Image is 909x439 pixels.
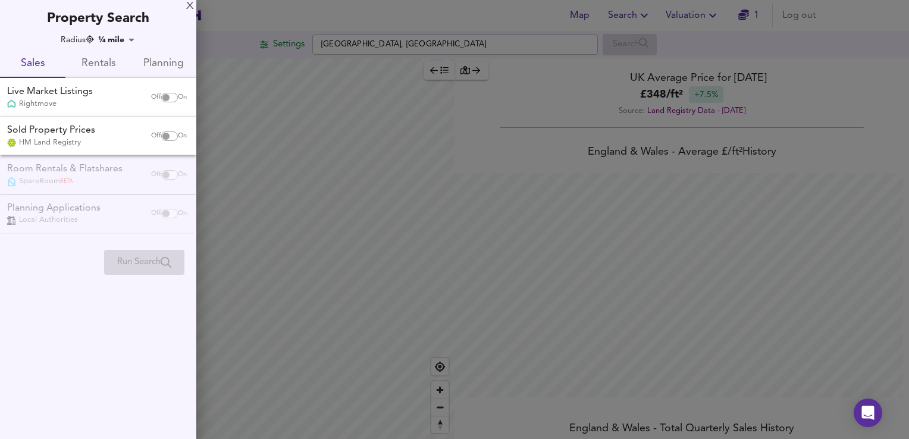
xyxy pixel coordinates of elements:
[7,137,95,148] div: HM Land Registry
[178,93,187,102] span: On
[7,99,16,109] img: Rightmove
[178,131,187,141] span: On
[95,34,139,46] div: ¼ mile
[104,250,184,275] div: Please enable at least one data source to run a search
[7,139,16,147] img: Land Registry
[7,99,93,109] div: Rightmove
[151,93,161,102] span: Off
[854,399,882,427] div: Open Intercom Messenger
[73,55,124,73] span: Rentals
[7,85,93,99] div: Live Market Listings
[151,131,161,141] span: Off
[7,55,58,73] span: Sales
[138,55,189,73] span: Planning
[7,124,95,137] div: Sold Property Prices
[186,2,194,11] div: X
[61,34,94,46] div: Radius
